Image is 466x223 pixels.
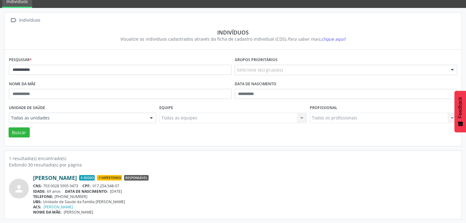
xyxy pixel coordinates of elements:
span: Hipertenso [97,175,122,181]
span: ACS: [33,204,41,210]
button: Feedback - Mostrar pesquisa [454,91,466,132]
div: [PHONE_NUMBER] [33,194,457,199]
label: Profissional [310,103,337,113]
button: Buscar [9,127,30,138]
a: [PERSON_NAME] [44,204,73,210]
i: person [13,183,25,194]
label: Pesquisar [9,55,32,65]
a:  Indivíduos [9,16,41,25]
span: [PERSON_NAME] [64,210,93,215]
i:  [9,16,18,25]
div: Indivíduos [13,29,453,36]
i: Para saber mais, [287,36,346,42]
label: Unidade de saúde [9,103,45,113]
span: TELEFONE: [33,194,53,199]
span: IDADE: [33,189,46,194]
span: CNS: [33,183,42,188]
div: 69 anos [33,189,457,194]
span: NOME DA MÃE: [33,210,62,215]
label: Equipe [159,103,173,113]
label: Nome da mãe [9,79,36,89]
span: Idoso [79,175,95,181]
span: [DATE] [110,189,122,194]
div: Indivíduos [18,16,41,25]
a: [PERSON_NAME] [33,174,77,181]
label: Grupos prioritários [235,55,278,65]
span: DATA DE NASCIMENTO: [65,189,108,194]
div: Unidade de Saude da Familia [PERSON_NAME] [33,199,457,204]
span: 017.254.548-07 [93,183,119,188]
div: 703 0028 5905 9473 [33,183,457,188]
label: Data de nascimento [235,79,276,89]
span: clique aqui! [321,36,346,42]
span: Selecione o(s) grupo(s) [237,67,283,73]
span: Responsável [124,175,149,181]
span: CPF: [82,183,91,188]
span: UBS: [33,199,42,204]
div: 1 resultado(s) encontrado(s) [9,155,457,162]
div: Visualize os indivíduos cadastrados através da ficha de cadastro individual (CDS). [13,36,453,42]
div: Exibindo 30 resultado(s) por página [9,162,457,168]
span: Feedback [457,97,463,118]
span: Todas as unidades [11,115,144,121]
